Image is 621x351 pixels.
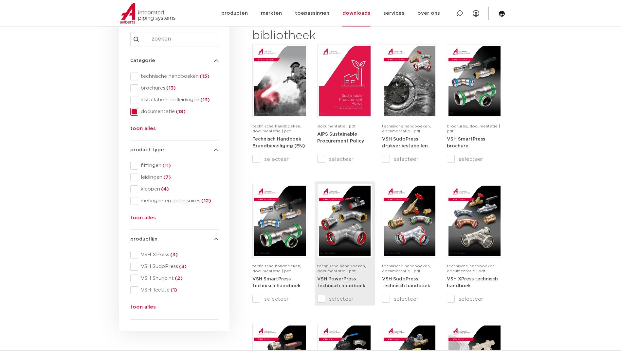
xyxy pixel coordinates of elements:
[169,252,178,257] span: (3)
[382,276,430,289] a: VSH SudoPress technisch handboek
[252,137,305,149] a: Technisch Handboek Brandbeveiliging (EN)
[448,186,500,256] img: VSH-XPress_A4TM_5008762_2025_4.1_NL-pdf.jpg
[138,85,218,92] span: brochures
[130,251,218,259] div: VSH XPress(3)
[447,137,485,149] a: VSH SmartPress brochure
[130,57,218,65] h4: categorie
[130,84,218,92] div: brochures(13)
[138,73,218,80] span: technische handboeken
[382,155,437,163] label: selecteer
[252,124,301,133] span: technische handboeken, documentatie | pdf
[130,235,218,243] h4: productlijn
[130,185,218,193] div: kleppen(4)
[130,146,218,154] h4: product type
[448,46,500,116] img: VSH-SmartPress_A4Brochure-5008016-2023_2.0_NL-pdf.jpg
[317,264,366,273] span: technische handboeken, documentatie | pdf
[138,109,218,115] span: documentatie
[447,264,496,273] span: technische handboeken, documentatie | pdf
[130,108,218,116] div: documentatie(18)
[252,155,307,163] label: selecteer
[447,276,498,289] a: VSH XPress technisch handboek
[130,174,218,181] div: leidingen(7)
[138,162,218,169] span: fittingen
[130,263,218,271] div: VSH SudoPress(3)
[254,46,306,116] img: FireProtection_A4TM_5007915_2025_2.0_EN-pdf.jpg
[130,197,218,205] div: metingen en accessoires(12)
[165,86,176,91] span: (13)
[200,198,211,203] span: (12)
[252,28,369,44] h2: bibliotheek
[317,155,372,163] label: selecteer
[319,46,371,116] img: Aips_A4Sustainable-Procurement-Policy_5011446_EN-pdf.jpg
[138,263,218,270] span: VSH SudoPress
[317,132,364,144] a: AIPS Sustainable Procurement Policy
[161,163,171,168] span: (11)
[317,295,372,303] label: selecteer
[447,155,502,163] label: selecteer
[382,264,431,273] span: technische handboeken, documentatie | pdf
[130,125,156,135] button: toon alles
[138,198,218,204] span: metingen en accessoires
[130,73,218,80] div: technische handboeken(15)
[138,287,218,293] span: VSH Tectite
[254,186,306,256] img: VSH-SmartPress_A4TM_5009301_2023_2.0-EN-pdf.jpg
[160,187,169,192] span: (4)
[130,286,218,294] div: VSH Tectite(1)
[130,162,218,170] div: fittingen(11)
[252,295,307,303] label: selecteer
[138,252,218,258] span: VSH XPress
[130,275,218,282] div: VSH Shurjoint(2)
[130,214,156,225] button: toon alles
[170,288,177,292] span: (1)
[199,74,210,79] span: (15)
[162,175,171,180] span: (7)
[130,303,156,314] button: toon alles
[317,124,356,128] span: documentatie | pdf
[447,124,500,133] span: brochures, documentatie | pdf
[138,186,218,192] span: kleppen
[317,276,365,289] a: VSH PowerPress technisch handboek
[319,186,371,256] img: VSH-PowerPress_A4TM_5008817_2024_3.1_NL-pdf.jpg
[252,276,301,289] a: VSH SmartPress technisch handboek
[130,96,218,104] div: installatie handleidingen(13)
[382,137,428,149] a: VSH SudoPress drukverliestabellen
[384,186,435,256] img: VSH-SudoPress_A4TM_5001604-2023-3.0_NL-pdf.jpg
[447,295,502,303] label: selecteer
[174,276,183,281] span: (2)
[382,295,437,303] label: selecteer
[382,124,431,133] span: technische handboeken, documentatie | pdf
[384,46,435,116] img: VSH-SudoPress_A4PLT_5007706_2024-2.0_NL-pdf.jpg
[199,97,210,102] span: (13)
[138,97,218,103] span: installatie handleidingen
[138,275,218,282] span: VSH Shurjoint
[138,174,218,181] span: leidingen
[178,264,187,269] span: (3)
[175,109,186,114] span: (18)
[252,264,301,273] span: technische handboeken, documentatie | pdf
